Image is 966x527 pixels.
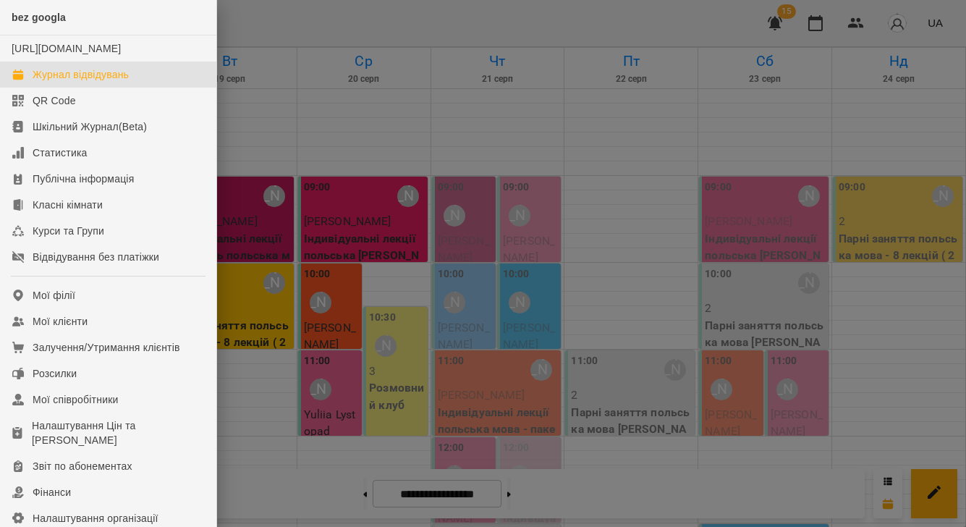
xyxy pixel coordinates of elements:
[33,459,132,473] div: Звіт по абонементах
[33,93,76,108] div: QR Code
[33,366,77,381] div: Розсилки
[33,485,71,499] div: Фінанси
[33,67,129,82] div: Журнал відвідувань
[33,250,159,264] div: Відвідування без платіжки
[12,12,66,23] span: bez googla
[33,224,104,238] div: Курси та Групи
[33,392,119,407] div: Мої співробітники
[33,340,180,355] div: Залучення/Утримання клієнтів
[33,314,88,329] div: Мої клієнти
[33,146,88,160] div: Статистика
[12,43,121,54] a: [URL][DOMAIN_NAME]
[33,198,103,212] div: Класні кімнати
[32,418,205,447] div: Налаштування Цін та [PERSON_NAME]
[33,288,75,303] div: Мої філії
[33,511,158,526] div: Налаштування організації
[33,172,134,186] div: Публічна інформація
[33,119,147,134] div: Шкільний Журнал(Beta)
